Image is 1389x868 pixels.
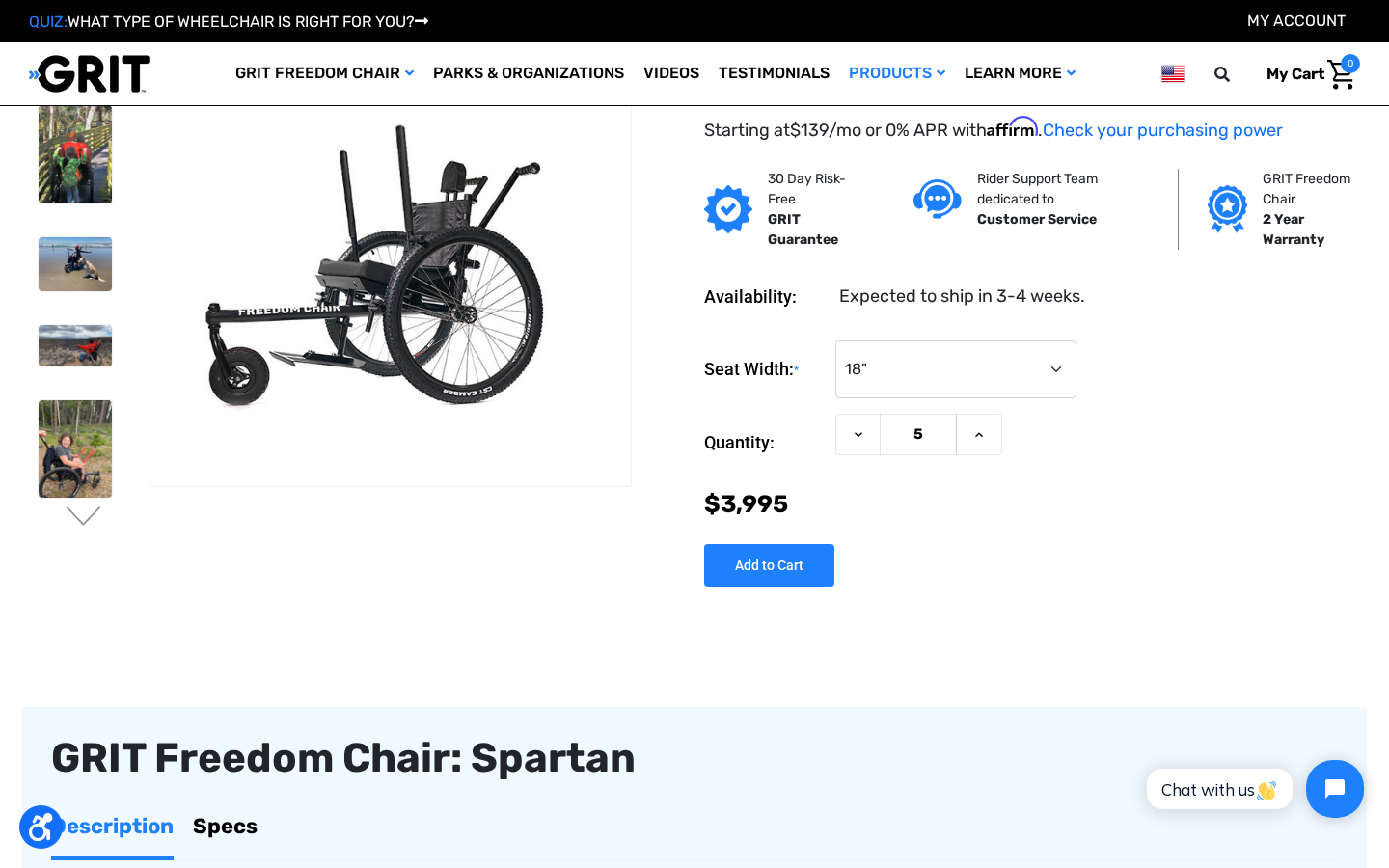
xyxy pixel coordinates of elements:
[977,169,1149,209] p: Rider Support Team dedicated to
[39,325,112,366] img: GRIT Freedom Chair: Spartan
[1223,54,1252,95] input: Search
[1043,120,1283,141] a: Check your purchasing power - Learn more about Affirm Financing (opens in modal)
[839,42,955,105] a: Products
[423,42,634,105] a: Parks & Organizations
[1341,54,1360,73] span: 0
[1126,744,1380,834] iframe: Tidio Chat
[5,62,309,79] label: Please complete this required field.
[1263,169,1367,209] p: GRIT Freedom Chair
[193,796,258,856] a: Specs
[704,340,826,399] label: Seat Width:
[709,42,839,105] a: Testimonials
[1327,60,1355,90] img: Cart
[1247,12,1346,30] a: Account
[1161,62,1185,86] img: us.png
[29,13,428,31] a: QUIZ:WHAT TYPE OF WHEELCHAIR IS RIGHT FOR YOU?
[64,506,104,529] button: Go to slide 2 of 4
[704,284,826,310] dt: Availability:
[39,105,112,203] img: GRIT Freedom Chair: Spartan
[955,42,1085,105] a: Learn More
[39,237,112,292] img: GRIT Freedom Chair: Spartan
[790,120,829,141] span: $139
[704,116,1360,144] p: Starting at /mo or 0% APR with .
[913,179,962,219] img: Customer service
[704,490,788,518] span: $3,995
[51,736,1338,780] div: GRIT Freedom Chair: Spartan
[704,185,752,233] img: GRIT Guarantee
[987,116,1038,137] span: Affirm
[977,211,1097,228] strong: Customer Service
[839,284,1085,310] dd: Expected to ship in 3-4 weeks.
[226,42,423,105] a: GRIT Freedom Chair
[768,211,838,248] strong: GRIT Guarantee
[1252,54,1360,95] a: Cart with 0 items
[29,13,68,31] span: QUIZ:
[1208,185,1247,233] img: Grit freedom
[704,544,834,587] input: Add to Cart
[29,54,150,94] img: GRIT All-Terrain Wheelchair and Mobility Equipment
[150,112,631,432] img: GRIT Freedom Chair: Spartan
[634,42,709,105] a: Videos
[1266,65,1324,83] span: My Cart
[768,169,856,209] p: 30 Day Risk-Free
[51,796,174,856] a: Description
[39,400,112,498] img: GRIT Freedom Chair: Spartan
[704,414,826,472] label: Quantity:
[1263,211,1324,248] strong: 2 Year Warranty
